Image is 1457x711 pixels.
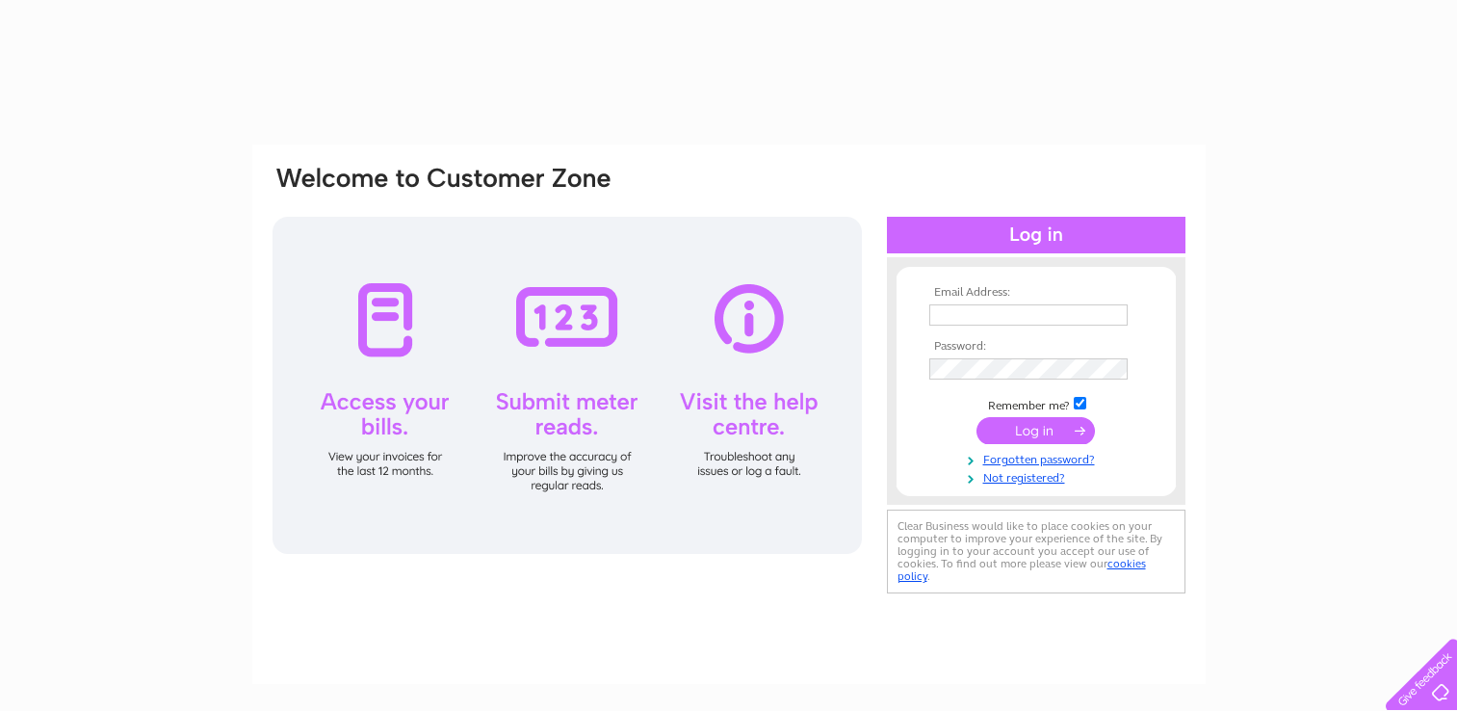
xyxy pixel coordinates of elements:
a: cookies policy [898,557,1146,583]
th: Email Address: [924,286,1148,300]
div: Clear Business would like to place cookies on your computer to improve your experience of the sit... [887,510,1185,593]
input: Submit [976,417,1095,444]
th: Password: [924,340,1148,354]
td: Remember me? [924,394,1148,413]
a: Not registered? [929,467,1148,486]
a: Forgotten password? [929,449,1148,467]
